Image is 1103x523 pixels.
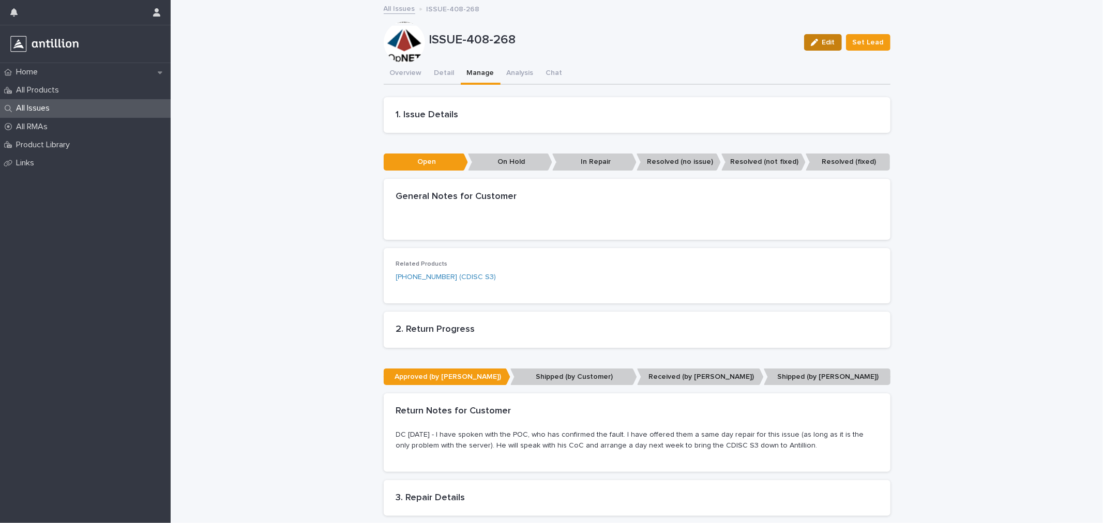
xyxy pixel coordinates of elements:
span: Related Products [396,261,448,267]
p: All Issues [12,103,58,113]
span: Edit [822,39,835,46]
h2: Return Notes for Customer [396,406,511,417]
p: Resolved (no issue) [637,153,721,171]
h2: 3. Repair Details [396,493,878,504]
p: All RMAs [12,122,56,132]
p: In Repair [552,153,637,171]
h2: 2. Return Progress [396,324,878,335]
button: Chat [540,63,569,85]
p: Resolved (fixed) [806,153,890,171]
p: ISSUE-408-268 [429,33,796,48]
img: r3a3Z93SSpeN6cOOTyqw [8,34,81,54]
p: DC [DATE] - I have spoken with the POC, who has confirmed the fault. I have offered them a same d... [396,429,878,451]
button: Overview [384,63,428,85]
button: Analysis [501,63,540,85]
span: Set Lead [853,37,884,48]
p: Links [12,158,42,168]
p: On Hold [468,153,552,171]
button: Set Lead [846,34,890,51]
p: Shipped (by [PERSON_NAME]) [764,368,890,386]
button: Detail [428,63,461,85]
p: All Products [12,85,67,95]
p: Approved (by [PERSON_NAME]) [384,368,510,386]
p: Home [12,67,46,77]
a: [PHONE_NUMBER] (CDISC S3) [396,272,496,283]
button: Manage [461,63,501,85]
p: Product Library [12,140,78,150]
p: Resolved (not fixed) [721,153,806,171]
button: Edit [804,34,842,51]
h2: 1. Issue Details [396,110,878,121]
p: Shipped (by Customer) [510,368,637,386]
p: Received (by [PERSON_NAME]) [637,368,764,386]
h2: General Notes for Customer [396,191,517,203]
a: All Issues [384,2,415,14]
p: Open [384,153,468,171]
p: ISSUE-408-268 [427,3,480,14]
